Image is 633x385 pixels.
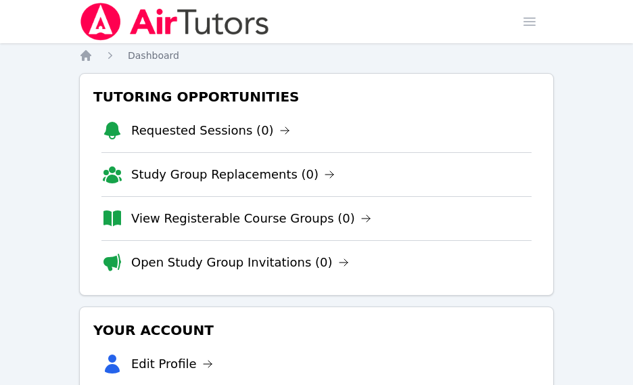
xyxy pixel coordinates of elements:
img: Air Tutors [79,3,271,41]
h3: Your Account [91,318,542,342]
h3: Tutoring Opportunities [91,85,542,109]
a: View Registerable Course Groups (0) [131,209,371,228]
nav: Breadcrumb [79,49,554,62]
a: Dashboard [128,49,179,62]
span: Dashboard [128,50,179,61]
a: Edit Profile [131,355,213,373]
a: Requested Sessions (0) [131,121,290,140]
a: Open Study Group Invitations (0) [131,253,349,272]
a: Study Group Replacements (0) [131,165,335,184]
